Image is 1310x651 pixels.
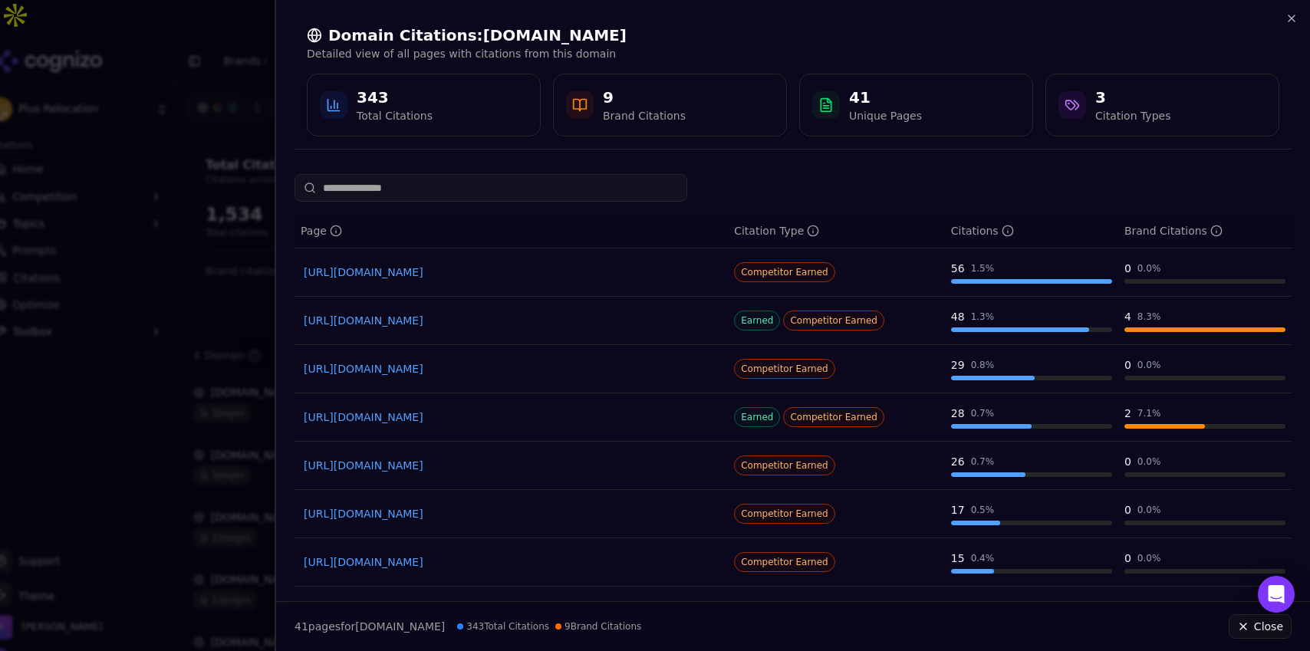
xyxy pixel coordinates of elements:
[734,552,835,572] span: Competitor Earned
[951,223,1014,238] div: Citations
[1137,407,1161,419] div: 7.1 %
[971,407,995,419] div: 0.7 %
[734,504,835,524] span: Competitor Earned
[1124,357,1131,373] div: 0
[1137,359,1161,371] div: 0.0 %
[603,108,686,123] div: Brand Citations
[951,261,965,276] div: 56
[1118,214,1292,248] th: brandCitationCount
[783,311,884,330] span: Competitor Earned
[734,223,819,238] div: Citation Type
[307,25,1279,46] h2: Domain Citations: [DOMAIN_NAME]
[951,551,965,566] div: 15
[1137,552,1161,564] div: 0.0 %
[603,87,686,108] div: 9
[734,262,835,282] span: Competitor Earned
[307,46,1279,61] p: Detailed view of all pages with citations from this domain
[971,311,995,323] div: 1.3 %
[971,455,995,468] div: 0.7 %
[1137,504,1161,516] div: 0.0 %
[1137,311,1161,323] div: 8.3 %
[295,620,308,633] span: 41
[1095,108,1170,123] div: Citation Types
[1124,502,1131,518] div: 0
[1124,309,1131,324] div: 4
[1229,614,1292,639] button: Close
[1124,223,1223,238] div: Brand Citations
[734,407,780,427] span: Earned
[1124,261,1131,276] div: 0
[304,361,719,376] a: [URL][DOMAIN_NAME]
[728,214,945,248] th: citationTypes
[945,214,1118,248] th: totalCitationCount
[849,108,922,123] div: Unique Pages
[971,552,995,564] div: 0.4 %
[1124,551,1131,566] div: 0
[1124,454,1131,469] div: 0
[734,311,780,330] span: Earned
[304,458,719,473] a: [URL][DOMAIN_NAME]
[304,554,719,570] a: [URL][DOMAIN_NAME]
[1124,406,1131,421] div: 2
[555,620,641,633] span: 9 Brand Citations
[734,359,835,379] span: Competitor Earned
[1137,262,1161,275] div: 0.0 %
[295,214,728,248] th: page
[951,406,965,421] div: 28
[357,87,433,108] div: 343
[304,313,719,328] a: [URL][DOMAIN_NAME]
[951,502,965,518] div: 17
[971,262,995,275] div: 1.5 %
[304,409,719,425] a: [URL][DOMAIN_NAME]
[849,87,922,108] div: 41
[971,504,995,516] div: 0.5 %
[1095,87,1170,108] div: 3
[301,223,342,238] div: Page
[355,620,445,633] span: [DOMAIN_NAME]
[951,357,965,373] div: 29
[304,506,719,521] a: [URL][DOMAIN_NAME]
[734,455,835,475] span: Competitor Earned
[304,265,719,280] a: [URL][DOMAIN_NAME]
[357,108,433,123] div: Total Citations
[951,309,965,324] div: 48
[457,620,549,633] span: 343 Total Citations
[1137,455,1161,468] div: 0.0 %
[951,454,965,469] div: 26
[783,407,884,427] span: Competitor Earned
[971,359,995,371] div: 0.8 %
[295,619,445,634] p: page s for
